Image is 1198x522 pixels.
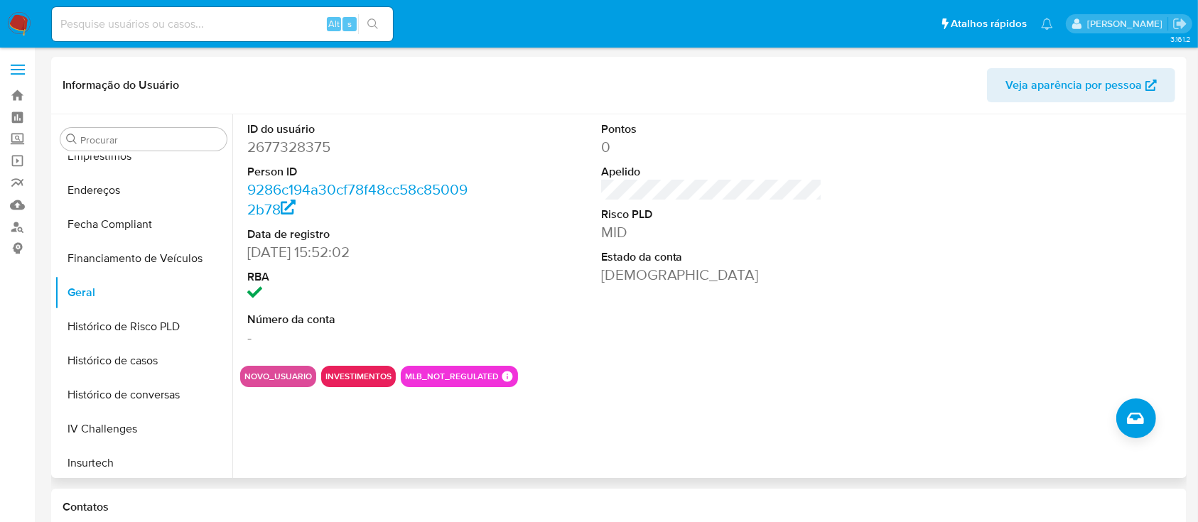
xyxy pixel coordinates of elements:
button: Fecha Compliant [55,207,232,241]
dt: ID do usuário [247,121,469,137]
button: search-icon [358,14,387,34]
span: Alt [328,17,340,31]
input: Procurar [80,134,221,146]
button: Procurar [66,134,77,145]
a: Sair [1172,16,1187,31]
dd: 0 [601,137,823,157]
a: 9286c194a30cf78f48cc58c850092b78 [247,179,468,219]
button: Histórico de conversas [55,378,232,412]
button: Empréstimos [55,139,232,173]
button: IV Challenges [55,412,232,446]
dt: Pontos [601,121,823,137]
dd: [DATE] 15:52:02 [247,242,469,262]
dt: Apelido [601,164,823,180]
button: Geral [55,276,232,310]
dt: Estado da conta [601,249,823,265]
dd: - [247,327,469,347]
span: Veja aparência por pessoa [1005,68,1142,102]
button: Veja aparência por pessoa [987,68,1175,102]
a: Notificações [1041,18,1053,30]
span: s [347,17,352,31]
span: Atalhos rápidos [951,16,1027,31]
dt: Risco PLD [601,207,823,222]
button: Insurtech [55,446,232,480]
dd: 2677328375 [247,137,469,157]
dt: Número da conta [247,312,469,327]
dt: RBA [247,269,469,285]
dd: [DEMOGRAPHIC_DATA] [601,265,823,285]
dt: Person ID [247,164,469,180]
button: Histórico de Risco PLD [55,310,232,344]
h1: Informação do Usuário [63,78,179,92]
h1: Contatos [63,500,1175,514]
dt: Data de registro [247,227,469,242]
p: laisa.felismino@mercadolivre.com [1087,17,1167,31]
dd: MID [601,222,823,242]
button: Endereços [55,173,232,207]
button: Histórico de casos [55,344,232,378]
input: Pesquise usuários ou casos... [52,15,393,33]
button: Financiamento de Veículos [55,241,232,276]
